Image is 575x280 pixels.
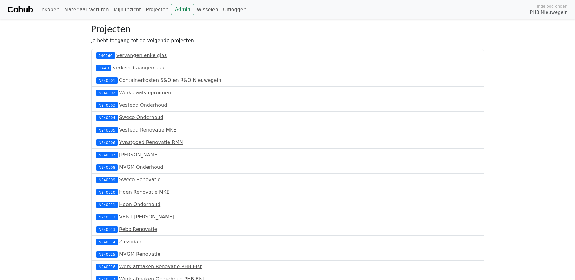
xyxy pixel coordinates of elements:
[119,251,160,257] a: MVGM Renovatie
[96,152,118,158] div: N240007
[143,4,171,16] a: Projecten
[96,202,118,208] div: N240011
[119,226,157,232] a: Rebo Renovatie
[96,102,118,108] div: N240003
[96,139,118,145] div: N240006
[96,164,118,170] div: N240008
[7,2,33,17] a: Cohub
[119,115,163,120] a: Sweco Onderhoud
[96,214,118,220] div: N240012
[96,77,118,83] div: N240001
[119,177,161,182] a: Sweco Renovatie
[171,4,194,15] a: Admin
[119,202,160,207] a: Hoen Onderhoud
[38,4,62,16] a: Inkopen
[119,127,176,133] a: Vesteda Renovatie MKE
[119,90,171,95] a: Werkplaats opruimen
[119,139,183,145] a: Yvastgoed Renovatie RMN
[96,239,118,245] div: N240014
[91,24,484,35] h3: Projecten
[96,226,118,232] div: N240013
[119,102,167,108] a: Vesteda Onderhoud
[119,239,142,245] a: Ziezodan
[96,52,115,58] div: 240260
[537,3,568,9] span: Ingelogd onder:
[119,77,221,83] a: Containerkosten S&O en R&O Nieuwegein
[119,164,163,170] a: MVGM Onderhoud
[221,4,249,16] a: Uitloggen
[113,65,166,71] a: verkeerd aangemaakt
[96,65,112,71] div: HAAR
[119,214,174,220] a: VB&T [PERSON_NAME]
[96,177,118,183] div: N240009
[119,152,159,158] a: [PERSON_NAME]
[96,115,118,121] div: N240004
[96,251,118,257] div: N240015
[62,4,111,16] a: Materiaal facturen
[119,264,202,269] a: Werk afmaken Renovatie PHB Elst
[96,127,118,133] div: N240005
[96,189,118,195] div: N240010
[530,9,568,16] span: PHB Nieuwegein
[91,37,484,44] p: Je hebt toegang tot de volgende projecten
[119,189,169,195] a: Hoen Renovatie MKE
[194,4,221,16] a: Wisselen
[96,264,118,270] div: N240016
[116,52,167,58] a: vervangen enkelglas
[111,4,144,16] a: Mijn inzicht
[96,90,118,96] div: N240002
